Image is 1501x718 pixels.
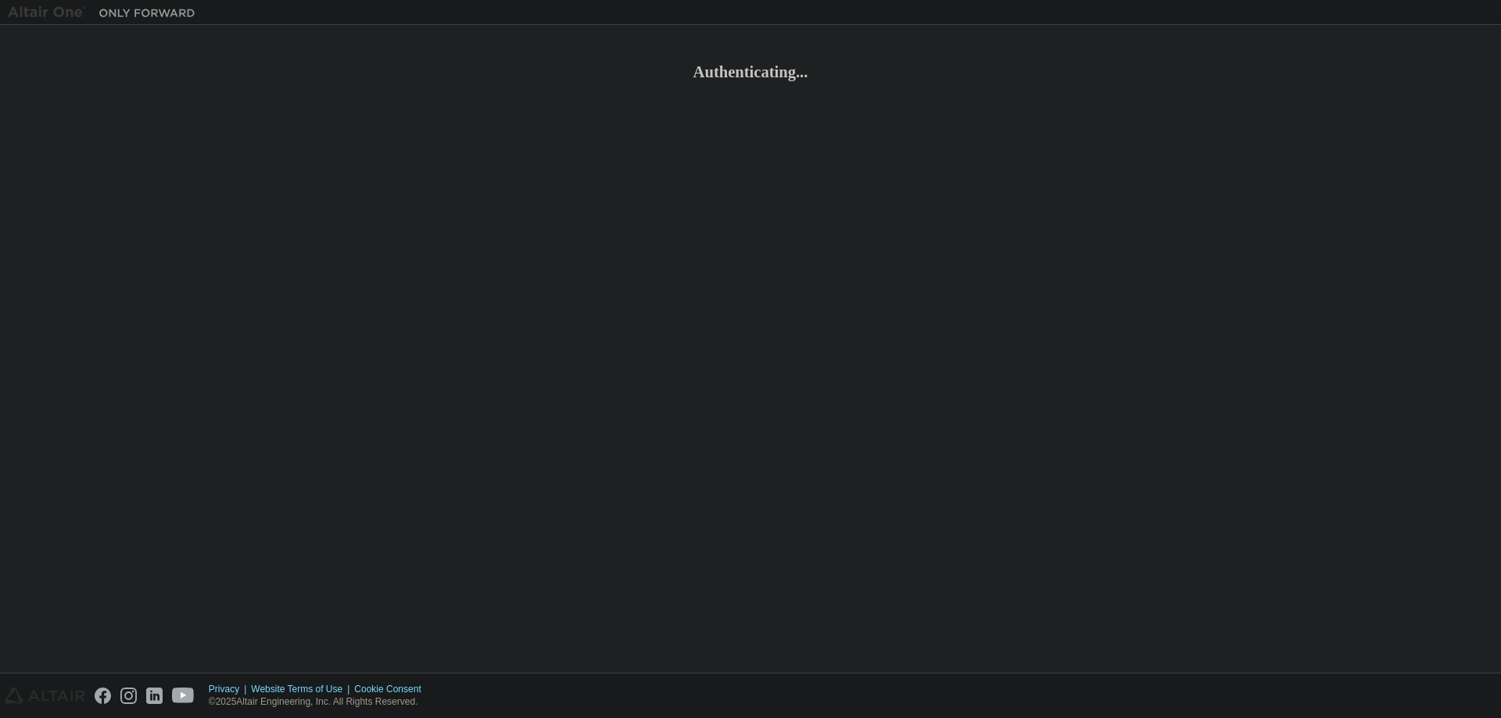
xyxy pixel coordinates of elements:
img: Altair One [8,5,203,20]
div: Website Terms of Use [251,683,354,695]
div: Privacy [209,683,251,695]
img: linkedin.svg [146,688,163,704]
img: instagram.svg [120,688,137,704]
h2: Authenticating... [8,62,1493,82]
img: youtube.svg [172,688,195,704]
img: altair_logo.svg [5,688,85,704]
div: Cookie Consent [354,683,430,695]
img: facebook.svg [95,688,111,704]
p: © 2025 Altair Engineering, Inc. All Rights Reserved. [209,695,431,709]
